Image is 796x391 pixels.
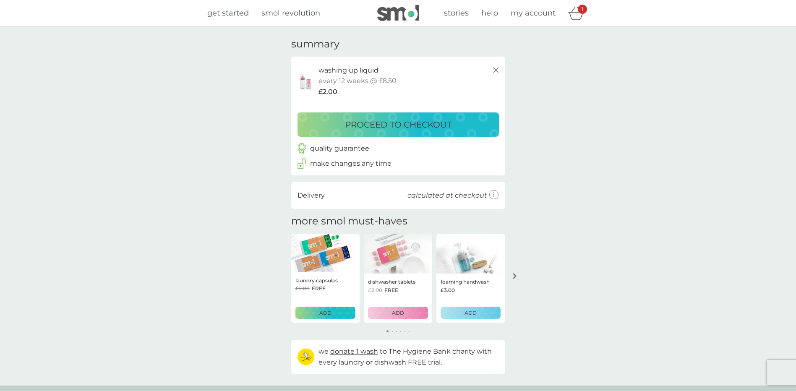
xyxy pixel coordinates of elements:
p: ADD [392,309,404,317]
a: my account [511,7,556,19]
button: ADD [441,307,501,319]
span: £2.00 [295,284,310,292]
a: stories [444,7,469,19]
span: FREE [384,286,398,294]
button: ADD [295,307,355,319]
p: quality guarantee [310,143,369,154]
span: help [481,8,498,18]
a: help [481,7,498,19]
p: we to The Hygiene Bank charity with every laundry or dishwash FREE trial. [318,346,499,368]
p: make changes any time [310,158,391,169]
p: calculated at checkout [407,190,487,201]
div: basket [568,5,589,21]
span: donate 1 wash [330,347,378,355]
a: smol revolution [261,7,320,19]
span: £2.00 [368,286,382,294]
p: dishwasher tablets [368,278,415,286]
p: washing up liquid [318,65,378,76]
span: get started [207,8,249,18]
span: smol revolution [261,8,320,18]
span: £2.00 [318,86,337,97]
a: get started [207,7,249,19]
p: every 12 weeks @ £8.50 [318,76,397,86]
span: £3.00 [441,286,455,294]
span: FREE [312,284,326,292]
img: smol [377,5,419,21]
p: ADD [319,309,331,317]
p: Delivery [298,190,325,201]
h2: more smol must-haves [291,215,407,227]
p: ADD [465,309,477,317]
span: my account [511,8,556,18]
button: proceed to checkout [298,112,499,137]
button: ADD [368,307,428,319]
p: foaming handwash [441,278,490,286]
span: stories [444,8,469,18]
h3: summary [291,38,339,50]
p: proceed to checkout [345,118,452,131]
p: laundry capsules [295,276,338,284]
